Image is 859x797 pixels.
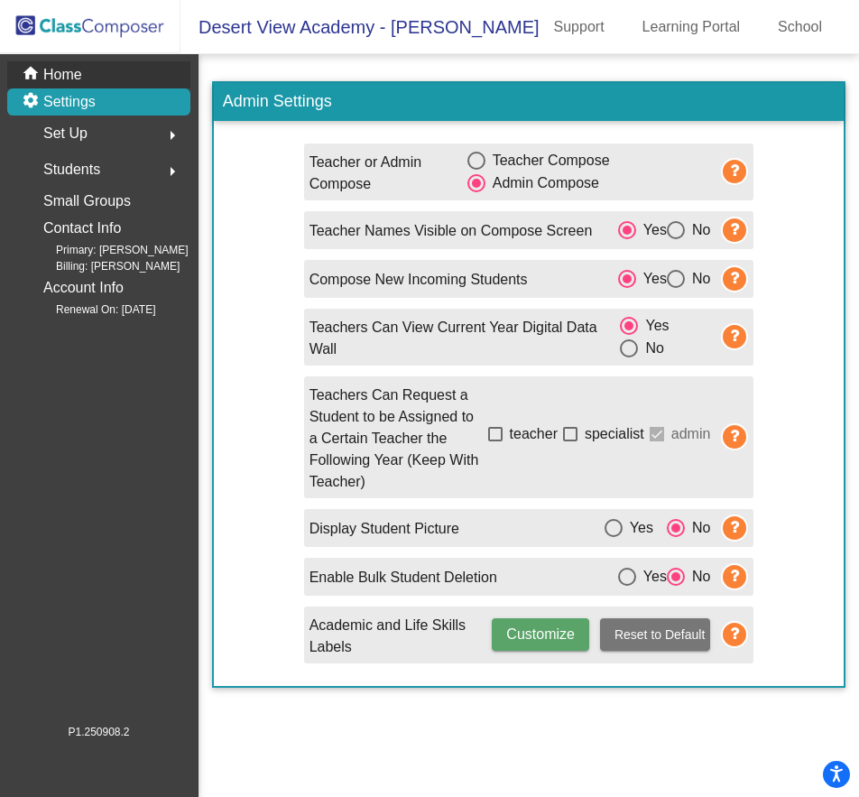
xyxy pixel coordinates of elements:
mat-radio-group: Select an option [618,565,711,588]
span: Billing: [PERSON_NAME] [27,258,180,274]
span: Set Up [43,121,88,146]
mat-radio-group: Select an option [620,315,710,360]
div: Yes [636,219,667,241]
span: Primary: [PERSON_NAME] [27,242,189,258]
p: Teachers Can View Current Year Digital Data Wall [309,317,621,360]
a: School [763,13,836,42]
p: Teachers Can Request a Student to be Assigned to a Certain Teacher the Following Year (Keep With ... [309,385,483,493]
p: Account Info [43,275,124,301]
mat-radio-group: Select an option [618,218,711,241]
button: Reset to Default [600,618,710,651]
mat-radio-group: Select an option [618,267,711,290]
p: Teacher Names Visible on Compose Screen [309,220,593,242]
div: No [638,338,663,359]
p: Display Student Picture [309,518,459,540]
mat-icon: home [22,64,43,86]
button: Customize [492,618,589,651]
p: Home [43,64,82,86]
span: Desert View Academy - [PERSON_NAME] [180,13,540,42]
span: specialist [585,423,644,445]
div: No [685,219,710,241]
div: Yes [623,517,653,539]
p: Compose New Incoming Students [309,269,528,291]
p: Enable Bulk Student Deletion [309,567,497,588]
mat-icon: arrow_right [162,125,183,146]
span: Reset to Default [614,627,705,642]
span: teacher [510,423,558,445]
p: Teacher or Admin Compose [309,152,467,195]
span: Renewal On: [DATE] [27,301,155,318]
div: Yes [636,268,667,290]
a: Support [540,13,619,42]
a: Learning Portal [628,13,755,42]
mat-icon: settings [22,91,43,113]
h3: Admin Settings [214,83,845,121]
div: Admin Compose [485,172,599,194]
p: Settings [43,91,96,113]
span: Students [43,157,100,182]
mat-icon: arrow_right [162,161,183,182]
p: Small Groups [43,189,131,214]
span: admin [671,423,711,445]
div: Yes [638,315,669,337]
div: Yes [636,566,667,588]
div: No [685,268,710,290]
mat-radio-group: Select an option [605,516,711,539]
p: Academic and Life Skills Labels [309,615,493,658]
mat-radio-group: Select an option [467,150,711,195]
div: Teacher Compose [485,150,610,171]
div: No [685,517,710,539]
span: Customize [506,626,575,642]
p: Contact Info [43,216,121,241]
div: No [685,566,710,588]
